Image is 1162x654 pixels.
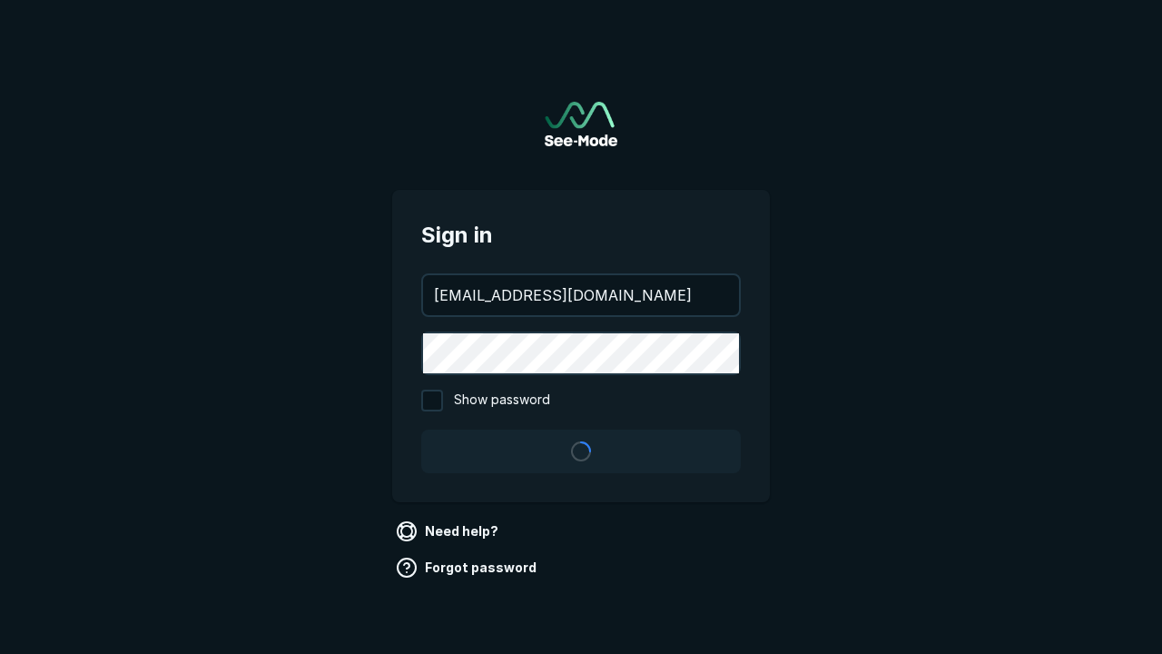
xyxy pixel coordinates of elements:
input: your@email.com [423,275,739,315]
span: Sign in [421,219,741,252]
span: Show password [454,390,550,411]
a: Forgot password [392,553,544,582]
a: Go to sign in [545,102,617,146]
img: See-Mode Logo [545,102,617,146]
a: Need help? [392,517,506,546]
